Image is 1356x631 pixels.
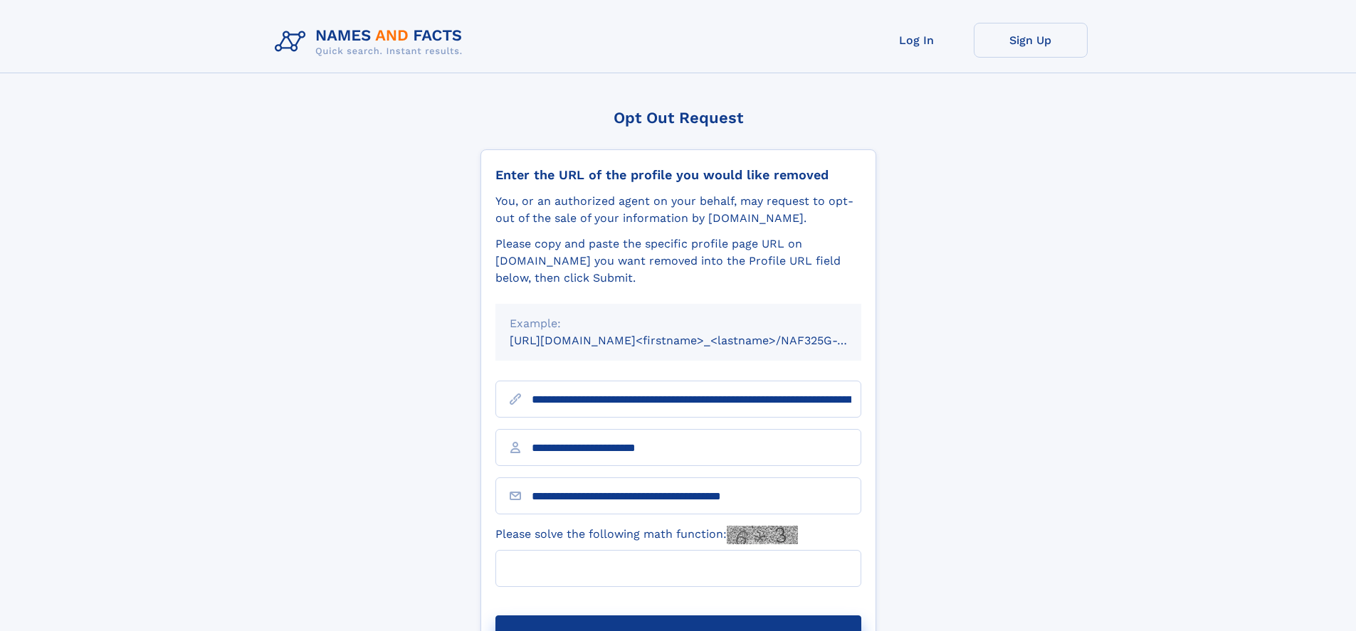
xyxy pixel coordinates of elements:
div: Please copy and paste the specific profile page URL on [DOMAIN_NAME] you want removed into the Pr... [495,235,861,287]
a: Sign Up [974,23,1088,58]
div: You, or an authorized agent on your behalf, may request to opt-out of the sale of your informatio... [495,193,861,227]
small: [URL][DOMAIN_NAME]<firstname>_<lastname>/NAF325G-xxxxxxxx [510,334,888,347]
div: Opt Out Request [480,109,876,127]
a: Log In [860,23,974,58]
label: Please solve the following math function: [495,526,798,544]
img: Logo Names and Facts [269,23,474,61]
div: Enter the URL of the profile you would like removed [495,167,861,183]
div: Example: [510,315,847,332]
